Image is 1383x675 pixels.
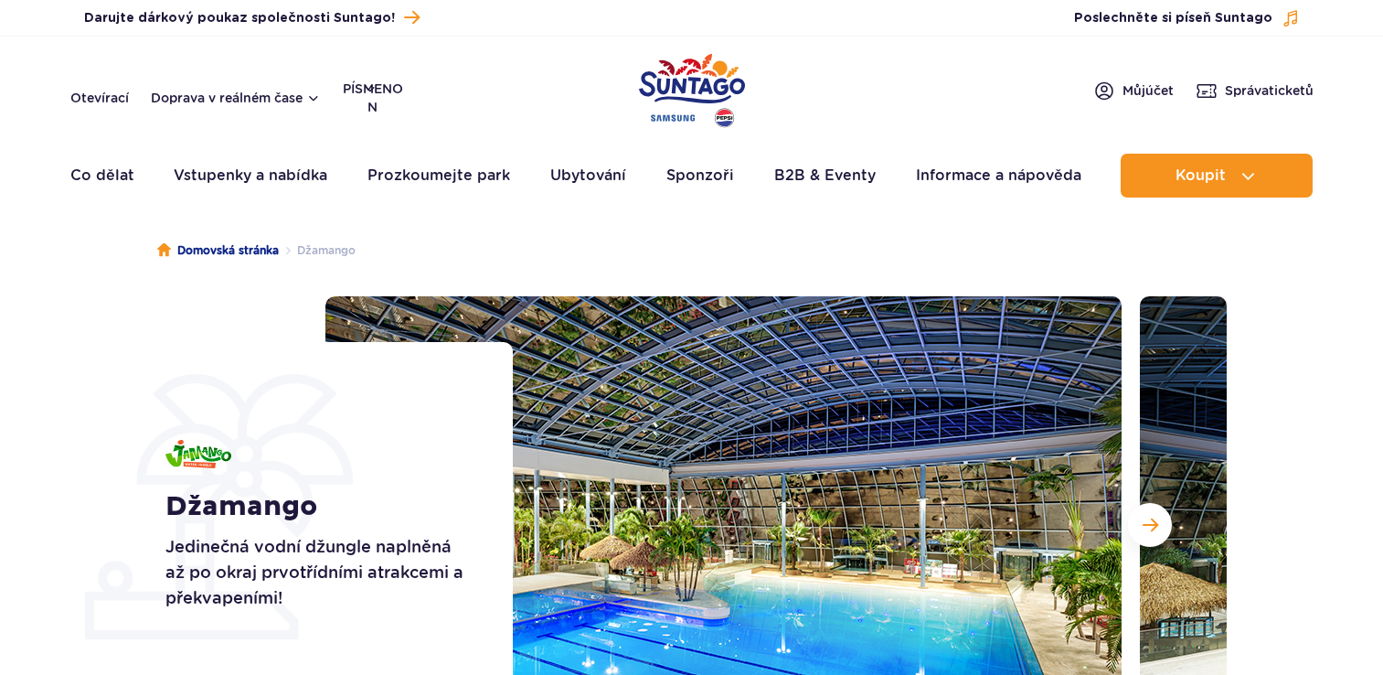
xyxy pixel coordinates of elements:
[550,154,626,198] a: Ubytování
[165,534,472,611] p: Jedinečná vodní džungle naplněná až po okraj prvotřídními atrakcemi a překvapeními!
[165,490,472,523] h1: Džamango
[84,9,395,27] span: Darujte dárkový poukaz společnosti Suntago!
[367,154,510,198] a: Prozkoumejte park
[1074,9,1300,27] button: Poslechněte si píseň Suntago
[174,154,327,198] a: Vstupenky a nabídka
[1122,81,1174,100] span: Můj účet
[1128,503,1172,547] button: Další snímek
[916,154,1081,198] a: Informace a nápověda
[1093,80,1174,102] a: Můjúčet
[70,154,134,198] a: Co dělat
[84,5,420,30] a: Darujte dárkový poukaz společnosti Suntago!
[343,80,378,116] button: písmeno n
[70,89,129,107] a: Otevírací
[1225,81,1314,100] span: Správa ticketů
[1074,9,1272,27] span: Poslechněte si píseň Suntago
[157,241,279,260] a: Domovská stránka
[1196,80,1314,102] a: Správaticketů
[279,241,356,260] li: Džamango
[639,46,745,130] a: Polský park
[1121,154,1313,198] button: Koupit
[774,154,876,198] a: B2B & Eventy
[1176,167,1226,184] span: Koupit
[165,440,231,468] img: Džamango
[666,154,734,198] a: Sponzoři
[151,91,321,105] button: Doprava v reálném čase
